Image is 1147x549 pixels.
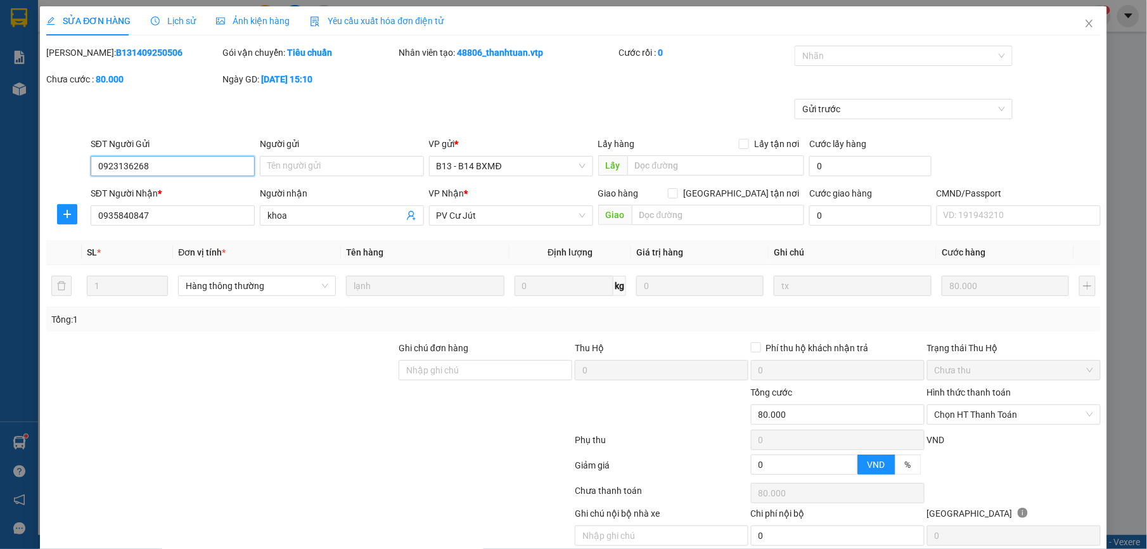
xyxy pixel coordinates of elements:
span: Lấy tận nơi [749,137,804,151]
span: Giao hàng [598,188,639,198]
span: info-circle [1018,508,1028,518]
span: Cước hàng [942,247,985,257]
input: Dọc đường [627,155,805,176]
span: Phí thu hộ khách nhận trả [761,341,874,355]
span: SL [87,247,97,257]
span: Đơn vị tính [178,247,226,257]
input: 0 [636,276,764,296]
div: Ghi chú nội bộ nhà xe [575,507,748,526]
div: SĐT Người Nhận [91,186,255,200]
input: VD: Bàn, Ghế [346,276,504,296]
div: Giảm giá [573,458,750,481]
span: Lịch sử [151,16,196,26]
span: VND [927,435,945,445]
input: Ghi Chú [774,276,932,296]
span: Tên hàng [346,247,383,257]
div: Người nhận [260,186,424,200]
input: Dọc đường [632,205,805,225]
span: user-add [406,210,416,221]
span: Giao [598,205,632,225]
input: Cước giao hàng [809,205,931,226]
span: Lấy [598,155,627,176]
div: Trạng thái Thu Hộ [927,341,1101,355]
div: Phụ thu [573,433,750,455]
span: VP Nhận [429,188,465,198]
label: Cước lấy hàng [809,139,866,149]
div: Cước rồi : [618,46,792,60]
span: B13 - B14 BXMĐ [437,157,586,176]
input: Cước lấy hàng [809,156,931,176]
b: 0 [658,48,663,58]
span: picture [216,16,225,25]
div: Chi phí nội bộ [751,507,925,526]
span: [GEOGRAPHIC_DATA] tận nơi [678,186,804,200]
span: plus [58,209,77,219]
input: Ghi chú đơn hàng [399,360,572,380]
label: Hình thức thanh toán [927,387,1011,397]
span: Hàng thông thường [186,276,328,295]
button: plus [1079,276,1096,296]
button: plus [57,204,77,224]
div: Người gửi [260,137,424,151]
label: Cước giao hàng [809,188,872,198]
span: close [1084,18,1094,29]
input: 0 [942,276,1069,296]
div: Chưa cước : [46,72,220,86]
label: Ghi chú đơn hàng [399,343,468,353]
button: delete [51,276,72,296]
div: Tổng: 1 [51,313,443,326]
b: 80.000 [96,74,124,84]
button: Close [1072,6,1107,42]
span: Lấy hàng [598,139,635,149]
b: [DATE] 15:10 [261,74,312,84]
div: SĐT Người Gửi [91,137,255,151]
div: Nhân viên tạo: [399,46,616,60]
div: CMND/Passport [937,186,1101,200]
div: Chưa thanh toán [573,484,750,506]
span: Tổng cước [751,387,793,397]
b: B131409250506 [116,48,183,58]
span: % [905,460,911,470]
th: Ghi chú [769,240,937,265]
span: PV Cư Jút [437,206,586,225]
span: Giá trị hàng [636,247,683,257]
span: Định lượng [548,247,593,257]
span: SỬA ĐƠN HÀNG [46,16,131,26]
span: edit [46,16,55,25]
span: Thu Hộ [575,343,604,353]
div: [PERSON_NAME]: [46,46,220,60]
span: VND [868,460,885,470]
span: Yêu cầu xuất hóa đơn điện tử [310,16,444,26]
span: Gửi trước [802,100,1004,119]
span: clock-circle [151,16,160,25]
span: Ảnh kiện hàng [216,16,290,26]
img: icon [310,16,320,27]
span: Chọn HT Thanh Toán [935,405,1093,424]
div: Ngày GD: [222,72,396,86]
div: [GEOGRAPHIC_DATA] [927,507,1101,526]
div: Gói vận chuyển: [222,46,396,60]
b: Tiêu chuẩn [287,48,332,58]
span: kg [613,276,626,296]
input: Nhập ghi chú [575,526,748,546]
span: Chưa thu [935,361,1093,380]
b: 48806_thanhtuan.vtp [457,48,543,58]
div: VP gửi [429,137,593,151]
